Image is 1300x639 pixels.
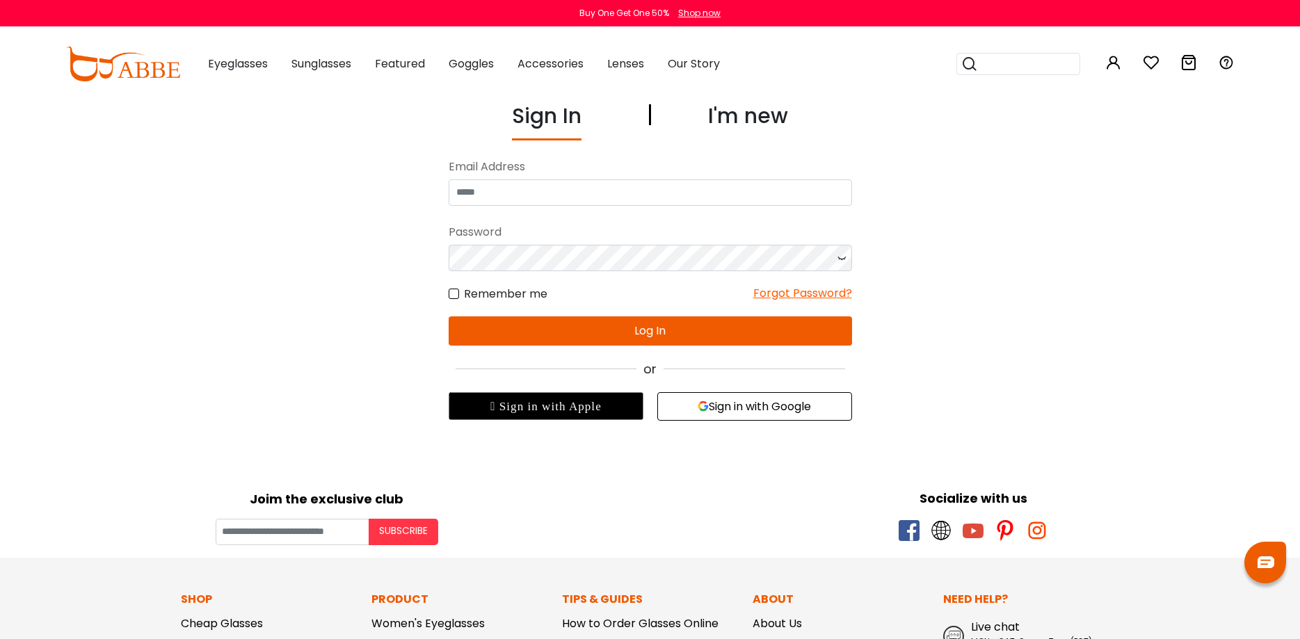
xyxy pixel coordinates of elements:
[963,520,984,541] span: youtube
[371,615,485,631] a: Women's Eyeglasses
[943,591,1120,608] p: Need Help?
[899,520,920,541] span: facebook
[753,285,852,302] div: Forgot Password?
[657,392,852,421] button: Sign in with Google
[1027,520,1048,541] span: instagram
[375,56,425,72] span: Featured
[371,591,548,608] p: Product
[369,519,438,545] button: Subscribe
[753,591,929,608] p: About
[66,47,180,81] img: abbeglasses.com
[449,359,852,378] div: or
[657,489,1290,508] div: Socialize with us
[449,56,494,72] span: Goggles
[671,7,721,19] a: Shop now
[449,154,852,179] div: Email Address
[1258,556,1274,568] img: chat
[291,56,351,72] span: Sunglasses
[995,520,1016,541] span: pinterest
[512,100,581,140] div: Sign In
[208,56,268,72] span: Eyeglasses
[216,519,369,545] input: Your email
[678,7,721,19] div: Shop now
[517,56,584,72] span: Accessories
[607,56,644,72] span: Lenses
[562,615,719,631] a: How to Order Glasses Online
[449,285,547,302] label: Remember me
[449,316,852,346] button: Log In
[181,615,263,631] a: Cheap Glasses
[668,56,720,72] span: Our Story
[181,591,358,608] p: Shop
[449,220,852,245] div: Password
[579,7,669,19] div: Buy One Get One 50%
[708,100,788,140] div: I'm new
[971,619,1020,635] span: Live chat
[449,392,643,420] div: Sign in with Apple
[753,615,802,631] a: About Us
[562,591,739,608] p: Tips & Guides
[931,520,952,541] span: twitter
[10,487,643,508] div: Joim the exclusive club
